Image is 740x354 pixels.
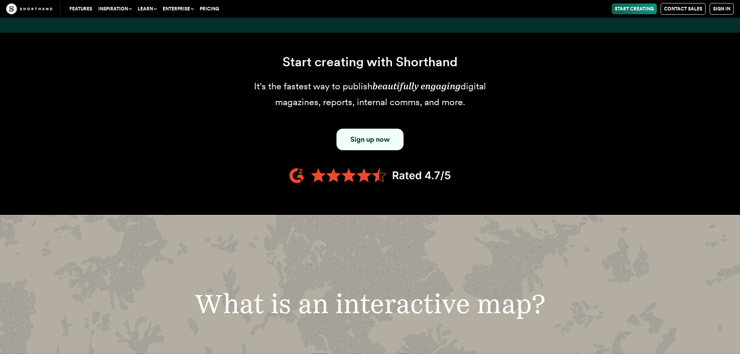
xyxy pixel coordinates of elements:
img: The Craft [6,3,52,14]
button: Inspiration [95,3,135,14]
a: Features [66,3,95,14]
span: It's the fastest way to publish digital magazines, reports, internal comms, and more. [254,81,486,107]
button: Enterprise [160,3,197,14]
a: Contact Sales [661,3,706,15]
h2: What is an interactive map? [119,290,621,317]
span: Start creating with Shorthand [283,54,457,69]
a: Button to click through to Shorthand's signup section. [336,129,404,150]
a: Sign in [710,3,734,15]
a: Start Creating [612,3,657,14]
img: 4.7 orange stars lined up in a row with the text G2 rated 4.7/5 [289,166,451,186]
a: Pricing [197,3,222,14]
button: Learn [135,3,160,14]
em: beautifully engaging [372,81,461,92]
